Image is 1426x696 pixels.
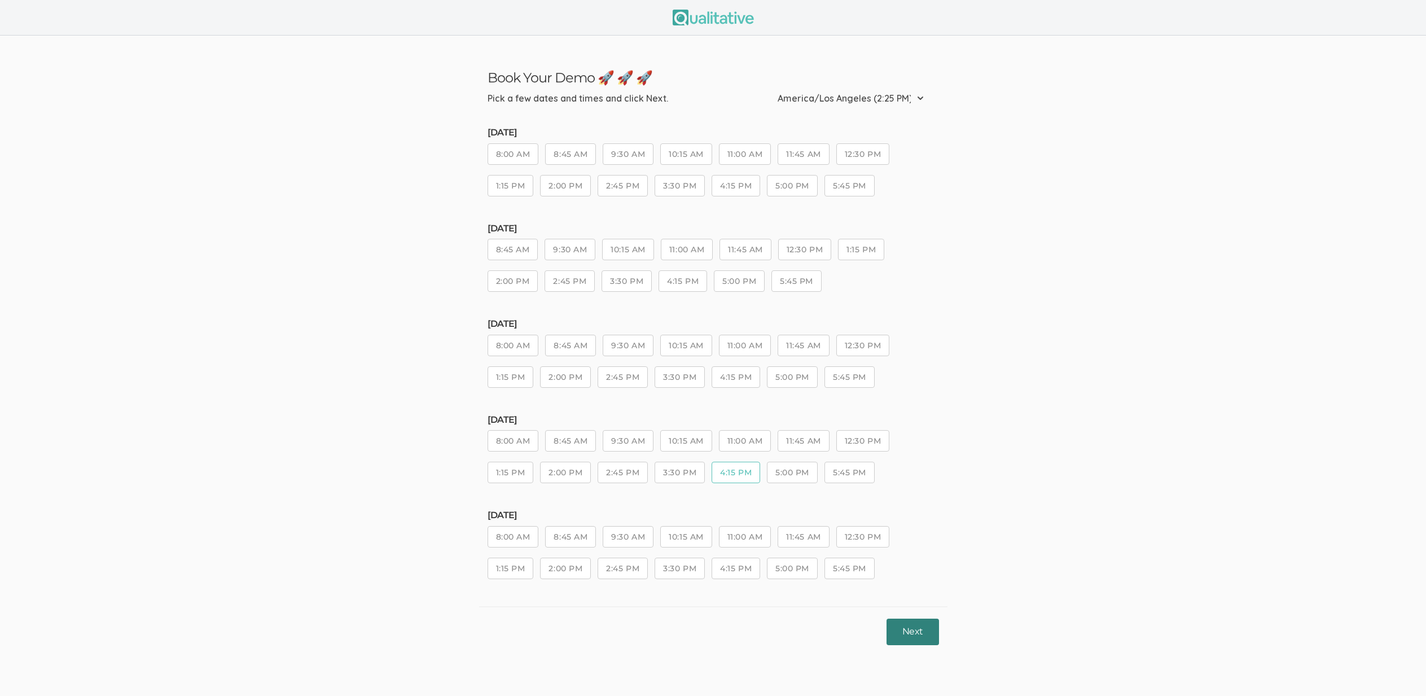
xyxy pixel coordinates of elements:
button: 3:30 PM [655,558,705,579]
button: 2:45 PM [545,270,595,292]
h3: Book Your Demo 🚀 🚀 🚀 [488,69,939,86]
button: 1:15 PM [838,239,884,260]
button: 2:45 PM [598,462,648,483]
button: 4:15 PM [712,366,760,388]
button: Next [887,619,938,645]
button: 2:00 PM [540,558,591,579]
button: 8:00 AM [488,526,539,548]
button: 1:15 PM [488,558,534,579]
div: Pick a few dates and times and click Next. [488,92,668,105]
button: 8:45 AM [545,430,596,452]
button: 11:00 AM [661,239,713,260]
h5: [DATE] [488,224,939,234]
button: 9:30 AM [545,239,595,260]
button: 9:30 AM [603,526,653,548]
h5: [DATE] [488,510,939,520]
button: 5:45 PM [824,558,875,579]
button: 10:15 AM [602,239,653,260]
h5: [DATE] [488,319,939,329]
button: 5:45 PM [824,175,875,196]
button: 9:30 AM [603,430,653,452]
button: 12:30 PM [836,143,889,165]
button: 11:45 AM [778,430,829,452]
button: 2:45 PM [598,175,648,196]
button: 1:15 PM [488,175,534,196]
button: 1:15 PM [488,462,534,483]
button: 3:30 PM [655,175,705,196]
button: 5:00 PM [767,558,818,579]
button: 2:00 PM [540,175,591,196]
button: 11:45 AM [778,335,829,356]
button: 11:00 AM [719,143,771,165]
button: 9:30 AM [603,335,653,356]
button: 8:00 AM [488,335,539,356]
button: 8:45 AM [545,526,596,548]
button: 10:15 AM [660,430,712,452]
button: 4:15 PM [712,175,760,196]
button: 5:00 PM [767,175,818,196]
button: 3:30 PM [655,366,705,388]
button: 5:00 PM [767,462,818,483]
button: 12:30 PM [836,335,889,356]
button: 9:30 AM [603,143,653,165]
button: 10:15 AM [660,335,712,356]
button: 5:45 PM [824,366,875,388]
h5: [DATE] [488,415,939,425]
button: 11:45 AM [778,143,829,165]
button: 8:00 AM [488,430,539,452]
button: 10:15 AM [660,143,712,165]
button: 11:00 AM [719,335,771,356]
button: 2:45 PM [598,558,648,579]
button: 12:30 PM [778,239,831,260]
button: 4:15 PM [712,462,760,483]
button: 2:00 PM [540,462,591,483]
button: 11:00 AM [719,526,771,548]
button: 4:15 PM [659,270,707,292]
button: 8:45 AM [488,239,538,260]
button: 12:30 PM [836,526,889,548]
button: 2:00 PM [540,366,591,388]
img: Qualitative [673,10,754,25]
button: 3:30 PM [602,270,652,292]
button: 11:00 AM [719,430,771,452]
button: 12:30 PM [836,430,889,452]
button: 8:45 AM [545,143,596,165]
button: 8:45 AM [545,335,596,356]
button: 5:00 PM [767,366,818,388]
button: 5:00 PM [714,270,765,292]
button: 1:15 PM [488,366,534,388]
button: 2:00 PM [488,270,538,292]
button: 5:45 PM [824,462,875,483]
button: 3:30 PM [655,462,705,483]
h5: [DATE] [488,128,939,138]
button: 8:00 AM [488,143,539,165]
button: 5:45 PM [771,270,822,292]
button: 2:45 PM [598,366,648,388]
button: 4:15 PM [712,558,760,579]
button: 10:15 AM [660,526,712,548]
button: 11:45 AM [719,239,771,260]
button: 11:45 AM [778,526,829,548]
